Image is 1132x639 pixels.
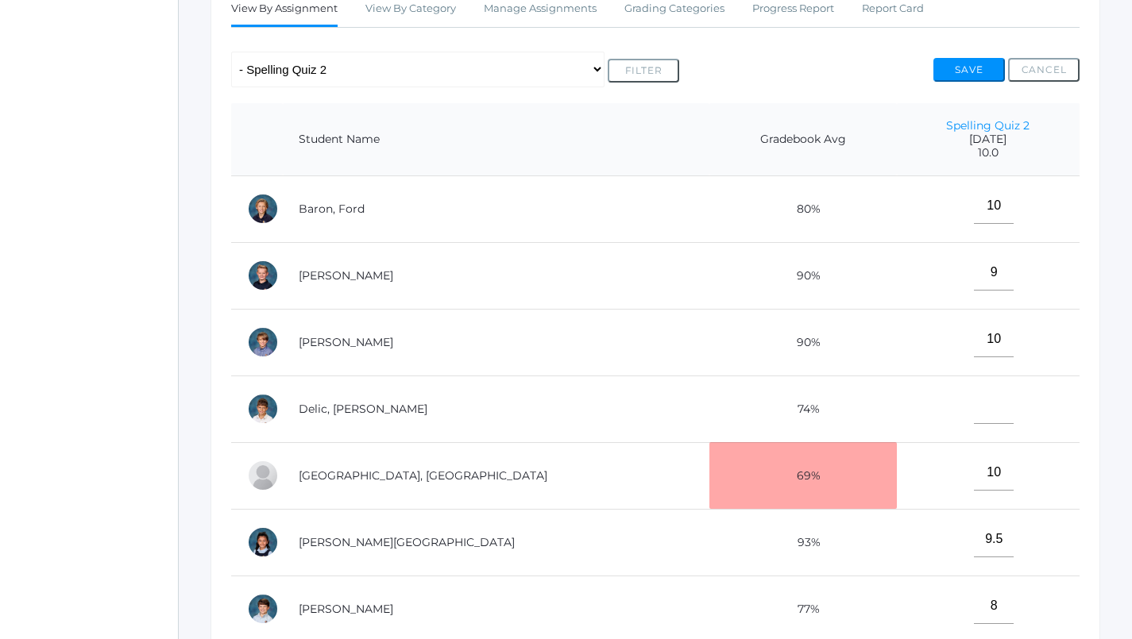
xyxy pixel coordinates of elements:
[283,103,709,176] th: Student Name
[247,393,279,425] div: Luka Delic
[247,260,279,291] div: Brody Bigley
[709,103,896,176] th: Gradebook Avg
[299,268,393,283] a: [PERSON_NAME]
[247,526,279,558] div: Victoria Harutyunyan
[709,242,896,309] td: 90%
[247,326,279,358] div: Jack Crosby
[299,202,365,216] a: Baron, Ford
[608,59,679,83] button: Filter
[1008,58,1080,82] button: Cancel
[709,442,896,509] td: 69%
[247,193,279,225] div: Ford Baron
[299,468,547,483] a: [GEOGRAPHIC_DATA], [GEOGRAPHIC_DATA]
[247,460,279,491] div: Easton Ferris
[299,535,515,549] a: [PERSON_NAME][GEOGRAPHIC_DATA]
[933,58,1005,82] button: Save
[913,146,1064,160] span: 10.0
[299,402,427,416] a: Delic, [PERSON_NAME]
[709,375,896,442] td: 74%
[299,335,393,349] a: [PERSON_NAME]
[247,593,279,625] div: William Hibbard
[299,602,393,616] a: [PERSON_NAME]
[946,118,1030,133] a: Spelling Quiz 2
[913,133,1064,146] span: [DATE]
[709,175,896,242] td: 80%
[709,509,896,575] td: 93%
[709,309,896,375] td: 90%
